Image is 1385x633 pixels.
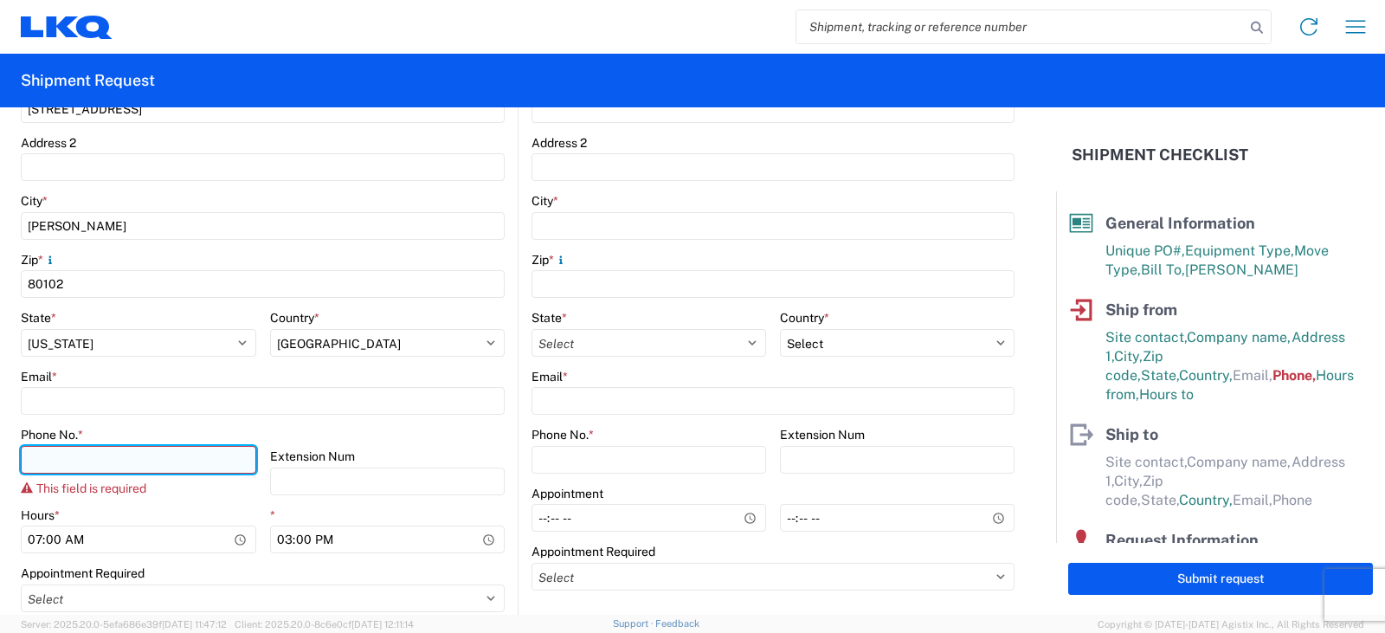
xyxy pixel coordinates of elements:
[21,193,48,209] label: City
[1272,492,1312,508] span: Phone
[351,619,414,630] span: [DATE] 12:11:14
[780,310,829,326] label: Country
[1141,367,1179,384] span: State,
[36,481,146,495] span: This field is required
[1105,454,1187,470] span: Site contact,
[1233,367,1272,384] span: Email,
[1179,367,1233,384] span: Country,
[1141,492,1179,508] span: State,
[21,310,56,326] label: State
[1187,454,1292,470] span: Company name,
[235,619,414,630] span: Client: 2025.20.0-8c6e0cf
[1114,473,1143,489] span: City,
[796,10,1245,43] input: Shipment, tracking or reference number
[1105,214,1255,232] span: General Information
[531,427,594,442] label: Phone No.
[531,252,568,268] label: Zip
[21,369,57,384] label: Email
[270,449,355,464] label: Extension Num
[531,369,568,384] label: Email
[21,565,145,581] label: Appointment Required
[1141,262,1185,278] span: Bill To,
[1068,563,1373,595] button: Submit request
[1098,617,1364,632] span: Copyright © [DATE]-[DATE] Agistix Inc., All Rights Reserved
[162,619,227,630] span: [DATE] 11:47:12
[1272,367,1316,384] span: Phone,
[1185,262,1298,278] span: [PERSON_NAME]
[531,135,587,151] label: Address 2
[21,70,155,91] h2: Shipment Request
[21,252,57,268] label: Zip
[1233,492,1272,508] span: Email,
[531,544,655,559] label: Appointment Required
[1105,329,1187,346] span: Site contact,
[21,619,227,630] span: Server: 2025.20.0-5efa686e39f
[21,135,76,151] label: Address 2
[531,193,558,209] label: City
[21,427,83,442] label: Phone No.
[1105,425,1158,443] span: Ship to
[270,310,319,326] label: Country
[1114,348,1143,365] span: City,
[780,427,865,442] label: Extension Num
[1185,242,1294,259] span: Equipment Type,
[655,618,699,629] a: Feedback
[1105,242,1185,259] span: Unique PO#,
[1105,300,1177,319] span: Ship from
[613,618,656,629] a: Support
[1139,386,1194,403] span: Hours to
[531,486,603,501] label: Appointment
[1105,531,1259,549] span: Request Information
[1179,492,1233,508] span: Country,
[1072,145,1248,165] h2: Shipment Checklist
[531,310,567,326] label: State
[1187,329,1292,346] span: Company name,
[21,507,60,523] label: Hours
